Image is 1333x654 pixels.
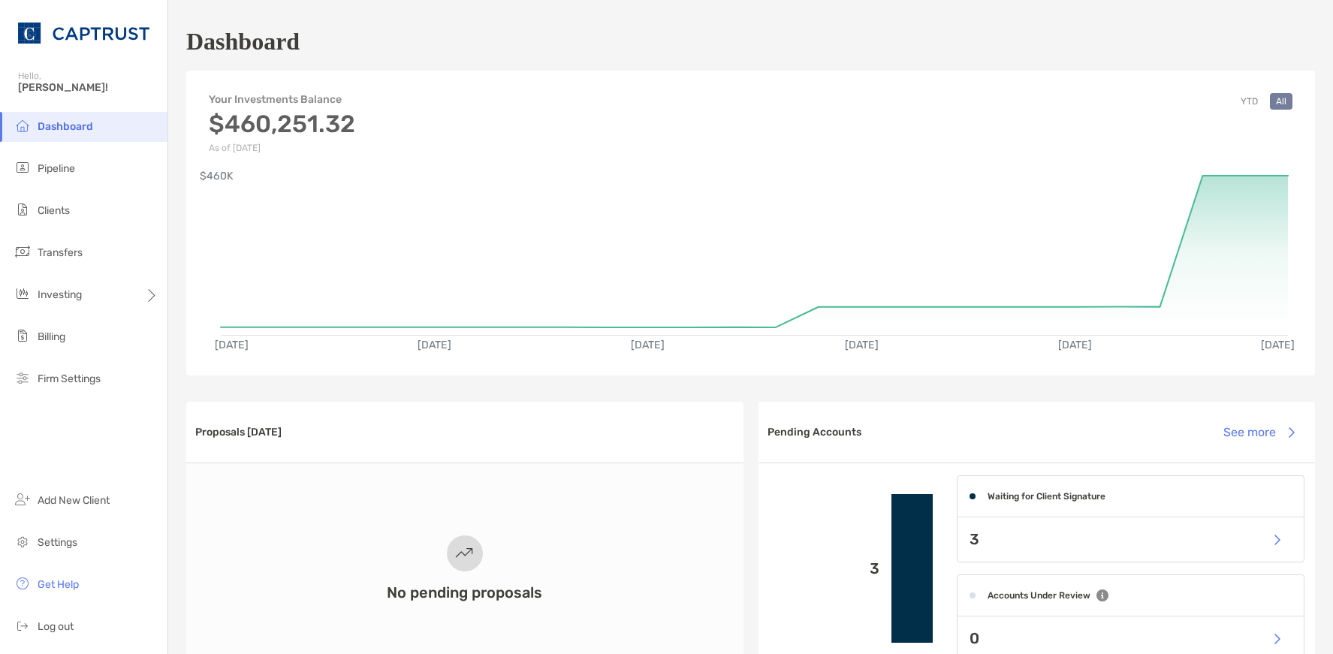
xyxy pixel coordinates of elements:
span: Settings [38,536,77,549]
img: investing icon [14,285,32,303]
text: [DATE] [632,339,665,351]
span: Pipeline [38,162,75,175]
span: Firm Settings [38,372,101,385]
span: Clients [38,204,70,217]
img: billing icon [14,327,32,345]
img: settings icon [14,532,32,550]
h3: $460,251.32 [209,110,355,138]
span: Transfers [38,246,83,259]
img: clients icon [14,200,32,219]
text: [DATE] [1059,339,1093,351]
h3: Proposals [DATE] [195,426,282,439]
text: [DATE] [1262,339,1295,351]
button: YTD [1235,93,1264,110]
h1: Dashboard [186,28,300,56]
span: Billing [38,330,65,343]
p: 3 [970,530,979,549]
text: [DATE] [215,339,249,351]
img: logout icon [14,616,32,634]
button: See more [1211,416,1306,449]
img: CAPTRUST Logo [18,6,149,60]
h4: Accounts Under Review [988,590,1090,601]
text: [DATE] [418,339,451,351]
span: Log out [38,620,74,633]
text: $460K [200,170,234,182]
button: All [1270,93,1292,110]
img: get-help icon [14,574,32,592]
span: Add New Client [38,494,110,507]
img: dashboard icon [14,116,32,134]
text: [DATE] [845,339,879,351]
span: Dashboard [38,120,93,133]
span: Investing [38,288,82,301]
img: add_new_client icon [14,490,32,508]
h4: Waiting for Client Signature [988,491,1105,502]
span: [PERSON_NAME]! [18,81,158,94]
p: 0 [970,629,979,648]
p: As of [DATE] [209,143,355,153]
span: Get Help [38,578,79,591]
img: transfers icon [14,243,32,261]
h3: Pending Accounts [768,426,861,439]
p: 3 [771,559,880,578]
img: firm-settings icon [14,369,32,387]
h4: Your Investments Balance [209,93,355,106]
h3: No pending proposals [387,583,542,601]
img: pipeline icon [14,158,32,176]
